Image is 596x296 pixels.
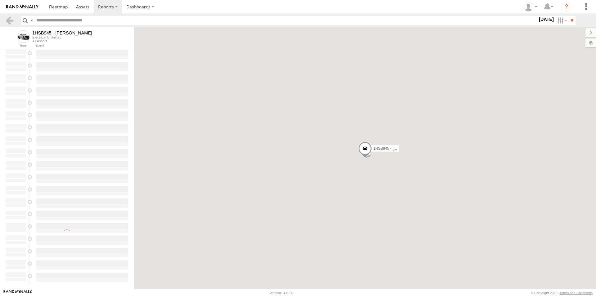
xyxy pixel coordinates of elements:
span: 1HSB945 - [PERSON_NAME] [373,146,423,151]
i: ? [562,2,571,12]
div: 1HSB945 - Ben - View Asset History [32,30,92,35]
a: Back to previous Page [5,16,14,25]
div: Wayne Betts [521,2,540,11]
a: Terms and Conditions [560,291,593,295]
div: Electrical Unlimited [32,35,92,39]
div: © Copyright 2025 - [531,291,593,295]
div: Event [35,44,134,47]
div: All Assets [32,39,92,43]
label: [DATE] [538,16,555,23]
label: Search Filter Options [555,16,568,25]
div: Time [5,44,27,47]
div: Version: 306.00 [270,291,293,295]
img: rand-logo.svg [6,5,38,9]
label: Search Query [29,16,34,25]
a: Visit our Website [3,290,32,296]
